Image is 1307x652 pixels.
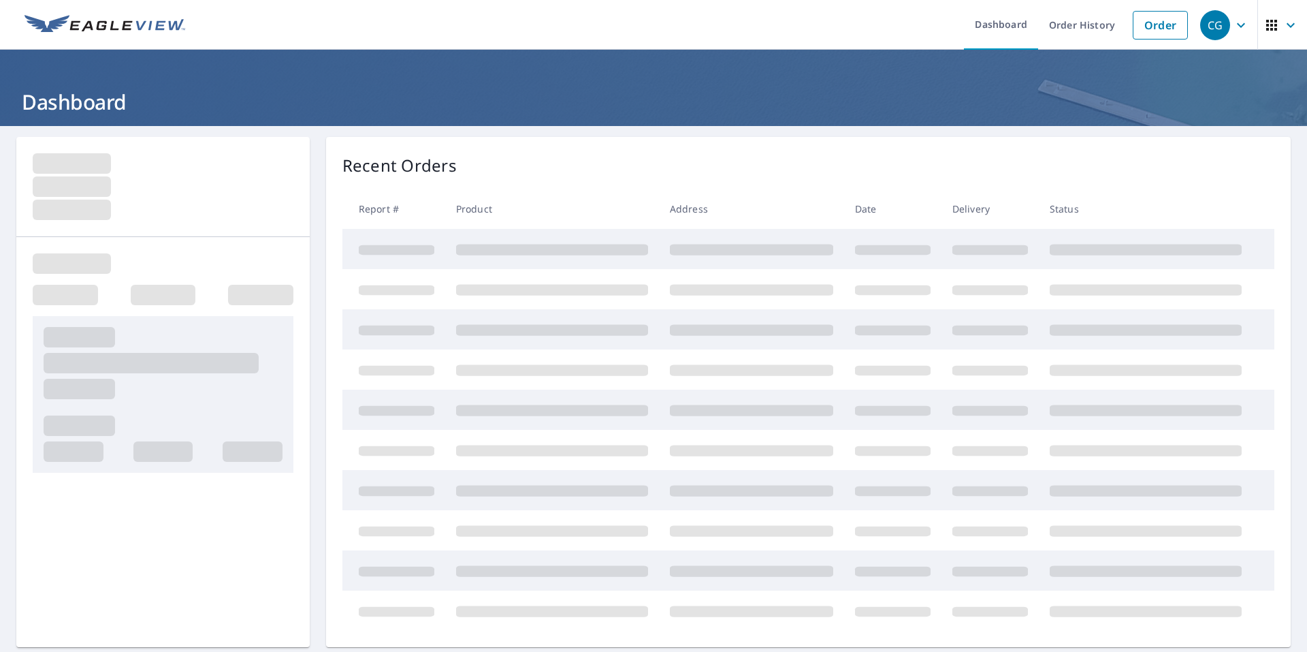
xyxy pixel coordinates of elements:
th: Date [844,189,941,229]
th: Status [1039,189,1253,229]
th: Delivery [941,189,1039,229]
th: Report # [342,189,445,229]
h1: Dashboard [16,88,1291,116]
th: Address [659,189,844,229]
img: EV Logo [25,15,185,35]
p: Recent Orders [342,153,457,178]
div: CG [1200,10,1230,40]
th: Product [445,189,659,229]
a: Order [1133,11,1188,40]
